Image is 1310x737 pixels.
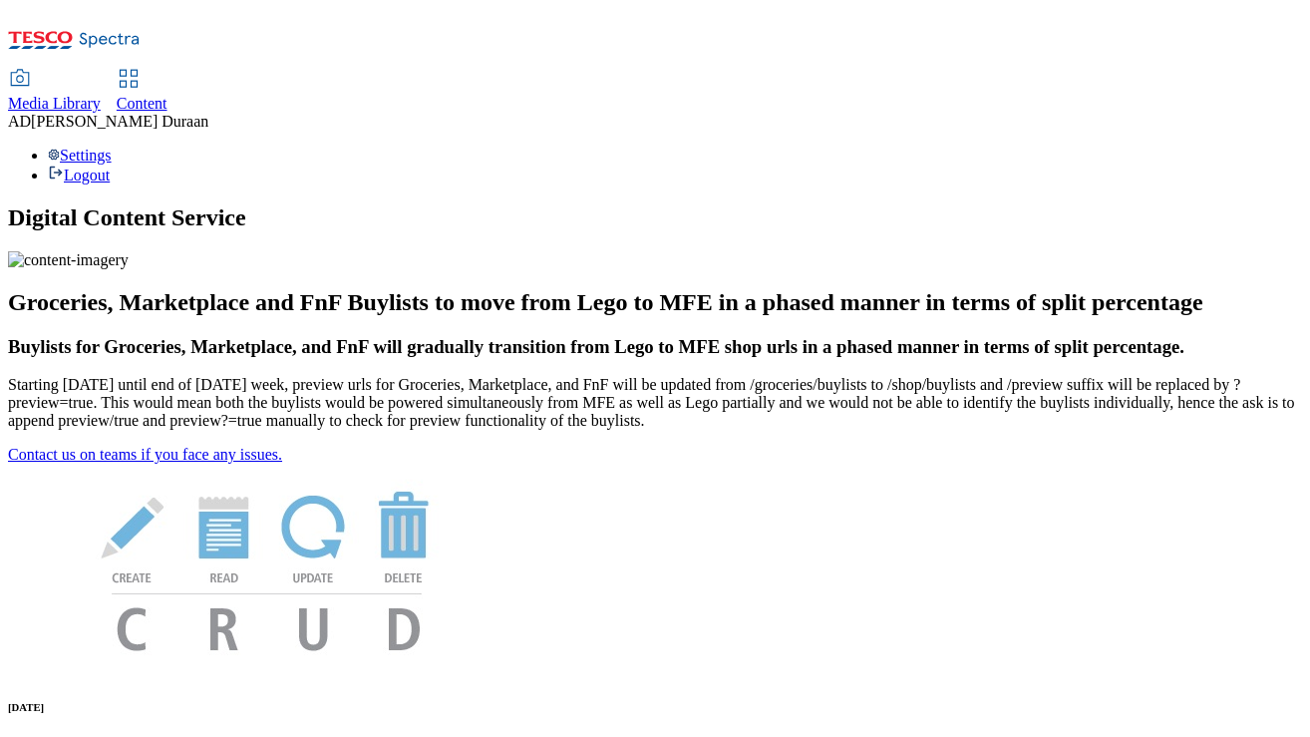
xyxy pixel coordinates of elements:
[8,446,282,463] a: Contact us on teams if you face any issues.
[8,289,1302,316] h2: Groceries, Marketplace and FnF Buylists to move from Lego to MFE in a phased manner in terms of s...
[8,113,31,130] span: AD
[8,204,1302,231] h1: Digital Content Service
[8,376,1302,430] p: Starting [DATE] until end of [DATE] week, preview urls for Groceries, Marketplace, and FnF will b...
[8,251,129,269] img: content-imagery
[48,167,110,184] a: Logout
[117,71,167,113] a: Content
[8,71,101,113] a: Media Library
[8,95,101,112] span: Media Library
[8,464,526,672] img: News Image
[8,336,1302,358] h3: Buylists for Groceries, Marketplace, and FnF will gradually transition from Lego to MFE shop urls...
[48,147,112,164] a: Settings
[8,701,1302,713] h6: [DATE]
[31,113,208,130] span: [PERSON_NAME] Duraan
[117,95,167,112] span: Content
